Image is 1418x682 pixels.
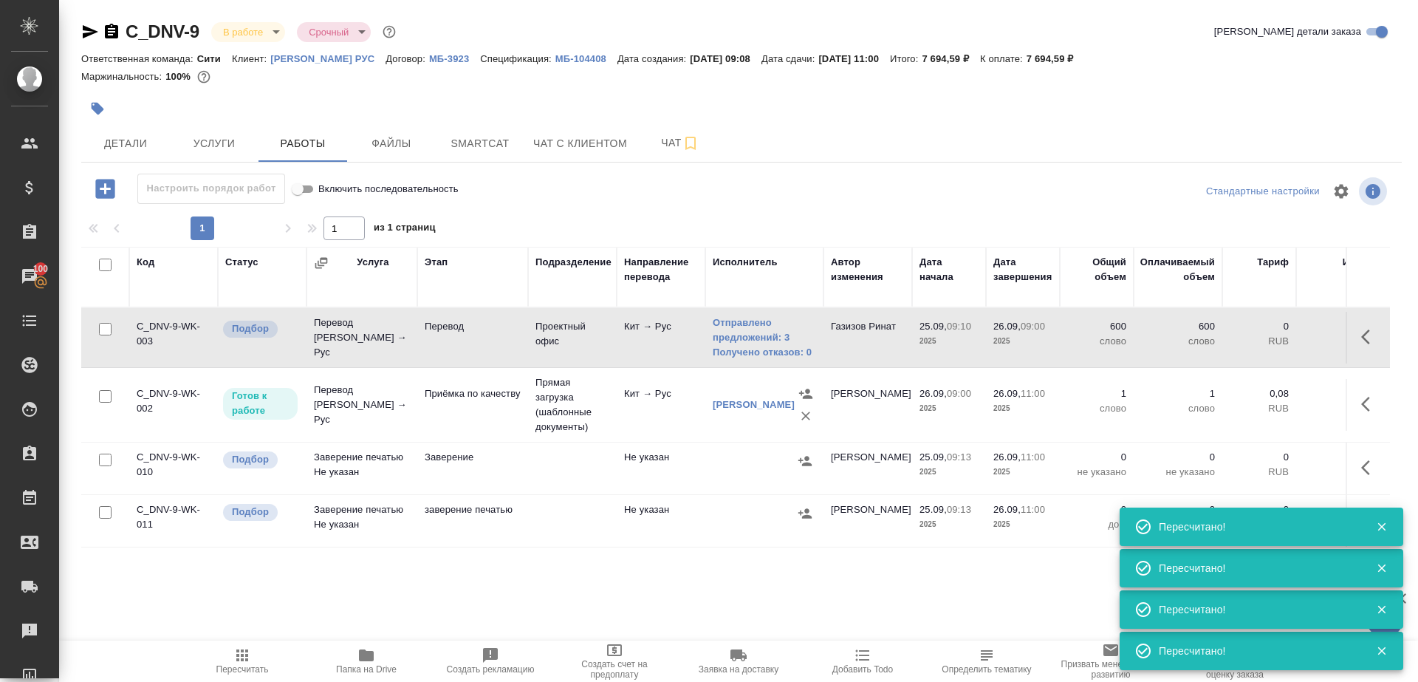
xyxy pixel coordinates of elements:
button: Закрыть [1366,562,1397,575]
td: C_DNV-9-WK-011 [129,495,218,547]
td: Не указан [617,443,705,494]
button: Назначить [794,502,816,525]
p: 1 [1141,386,1215,401]
button: Скопировать ссылку для ЯМессенджера [81,23,99,41]
p: 09:00 [947,388,971,399]
td: Заверение печатью Не указан [306,443,417,494]
p: 26.09, [919,388,947,399]
p: 0 [1230,319,1289,334]
div: Пересчитано! [1159,644,1354,658]
p: 11:00 [1021,504,1045,515]
p: Дата создания: [617,53,690,64]
p: [DATE] 11:00 [818,53,890,64]
p: 600 [1067,319,1126,334]
div: Услуга [357,255,388,270]
p: 09:10 [947,321,971,332]
span: Пересчитать [216,664,269,675]
p: 0 [1304,502,1370,517]
p: 0 [1230,502,1289,517]
a: [PERSON_NAME] [713,399,795,410]
p: Клиент: [232,53,270,64]
div: Итого [1343,255,1370,270]
span: Настроить таблицу [1323,174,1359,209]
svg: Подписаться [682,134,699,152]
a: 100 [4,258,55,295]
p: RUB [1304,401,1370,416]
p: К оплате: [980,53,1027,64]
p: заверение печатью [425,502,521,517]
p: Готов к работе [232,389,289,418]
button: Папка на Drive [304,641,428,682]
span: Чат с клиентом [533,134,627,153]
p: RUB [1230,465,1289,480]
p: МБ-104408 [555,53,617,64]
p: 25.09, [919,504,947,515]
span: Smartcat [445,134,516,153]
p: 0,08 [1304,386,1370,401]
div: Оплачиваемый объем [1140,255,1215,284]
p: Спецификация: [480,53,555,64]
div: Можно подбирать исполнителей [222,502,299,522]
button: Здесь прячутся важные кнопки [1352,450,1388,485]
button: Определить тематику [925,641,1049,682]
p: 11:00 [1021,388,1045,399]
span: Добавить Todo [832,664,893,675]
p: 2025 [993,517,1052,532]
button: 0.08 RUB; [194,67,213,86]
div: Пересчитано! [1159,519,1354,534]
div: split button [1202,180,1323,203]
p: 7 694,59 ₽ [1027,53,1085,64]
p: 2025 [993,334,1052,349]
p: Подбор [232,321,269,336]
div: Можно подбирать исполнителей [222,450,299,470]
span: Определить тематику [942,664,1031,675]
p: [DATE] 09:08 [690,53,761,64]
p: 2025 [919,517,979,532]
a: Отправлено предложений: 3 [713,316,816,345]
button: Закрыть [1366,603,1397,616]
p: 25.09, [919,321,947,332]
p: 0 [1230,450,1289,465]
div: Пересчитано! [1159,602,1354,617]
p: 09:13 [947,504,971,515]
td: Кит → Рус [617,379,705,431]
span: Включить последовательность [318,182,459,197]
div: Подразделение [535,255,612,270]
button: Добавить работу [85,174,126,204]
p: 7 694,59 ₽ [922,53,980,64]
p: Сити [197,53,232,64]
button: Удалить [795,405,817,427]
p: RUB [1230,401,1289,416]
p: слово [1141,401,1215,416]
span: 100 [24,262,58,276]
button: Закрыть [1366,644,1397,658]
td: C_DNV-9-WK-010 [129,443,218,494]
span: Создать счет на предоплату [561,659,668,680]
button: Сгруппировать [314,256,329,270]
div: В работе [211,22,285,42]
a: МБ-104408 [555,52,617,64]
div: Дата завершения [993,255,1052,284]
p: 1 [1067,386,1126,401]
p: Дата сдачи: [761,53,818,64]
p: док. [1067,517,1126,532]
p: 09:13 [947,451,971,463]
span: Чат [645,134,716,152]
p: 2025 [919,401,979,416]
span: Создать рекламацию [447,664,535,675]
button: Добавить тэг [81,92,114,125]
div: Пересчитано! [1159,561,1354,576]
div: Автор изменения [831,255,905,284]
p: Заверение [425,450,521,465]
button: Закрыть [1366,520,1397,533]
p: Итого: [890,53,922,64]
p: слово [1141,334,1215,349]
p: 100% [165,71,194,82]
p: 26.09, [993,388,1021,399]
p: 11:00 [1021,451,1045,463]
p: RUB [1230,334,1289,349]
p: Маржинальность: [81,71,165,82]
p: RUB [1304,465,1370,480]
p: 25.09, [919,451,947,463]
button: Назначить [794,450,816,472]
